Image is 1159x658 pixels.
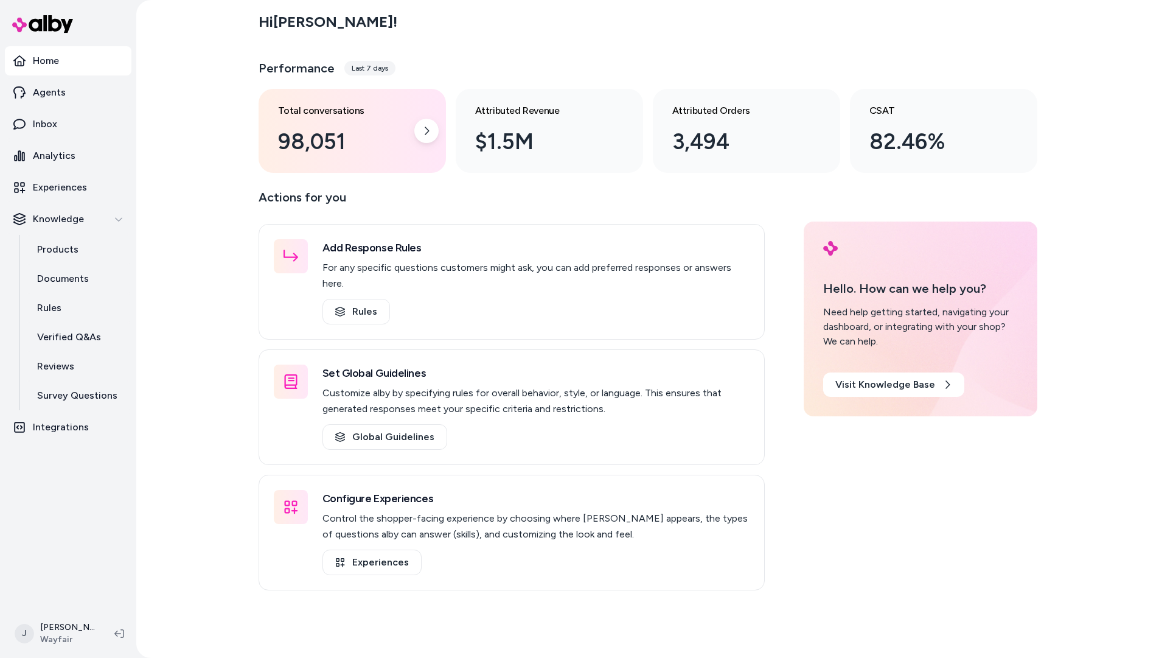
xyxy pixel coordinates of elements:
[25,352,131,381] a: Reviews
[322,299,390,324] a: Rules
[33,85,66,100] p: Agents
[278,125,407,158] div: 98,051
[475,125,604,158] div: $1.5M
[33,117,57,131] p: Inbox
[322,550,422,575] a: Experiences
[33,420,89,435] p: Integrations
[322,490,750,507] h3: Configure Experiences
[25,264,131,293] a: Documents
[37,271,89,286] p: Documents
[37,242,78,257] p: Products
[15,624,34,643] span: J
[37,388,117,403] p: Survey Questions
[653,89,840,173] a: Attributed Orders 3,494
[37,359,74,374] p: Reviews
[25,235,131,264] a: Products
[823,373,964,397] a: Visit Knowledge Base
[33,212,84,226] p: Knowledge
[344,61,395,75] div: Last 7 days
[33,149,75,163] p: Analytics
[475,103,604,118] h3: Attributed Revenue
[850,89,1037,173] a: CSAT 82.46%
[33,180,87,195] p: Experiences
[5,110,131,139] a: Inbox
[5,205,131,234] button: Knowledge
[5,46,131,75] a: Home
[5,78,131,107] a: Agents
[672,103,801,118] h3: Attributed Orders
[456,89,643,173] a: Attributed Revenue $1.5M
[40,621,95,634] p: [PERSON_NAME]
[322,260,750,292] p: For any specific questions customers might ask, you can add preferred responses or answers here.
[278,103,407,118] h3: Total conversations
[322,511,750,542] p: Control the shopper-facing experience by choosing where [PERSON_NAME] appears, the types of quest...
[5,141,131,170] a: Analytics
[259,89,446,173] a: Total conversations 98,051
[12,15,73,33] img: alby Logo
[823,279,1018,298] p: Hello. How can we help you?
[25,293,131,323] a: Rules
[672,125,801,158] div: 3,494
[322,239,750,256] h3: Add Response Rules
[7,614,105,653] button: J[PERSON_NAME]Wayfair
[259,187,765,217] p: Actions for you
[322,385,750,417] p: Customize alby by specifying rules for overall behavior, style, or language. This ensures that ge...
[823,305,1018,349] div: Need help getting started, navigating your dashboard, or integrating with your shop? We can help.
[823,241,838,256] img: alby Logo
[322,365,750,382] h3: Set Global Guidelines
[37,301,61,315] p: Rules
[25,323,131,352] a: Verified Q&As
[5,413,131,442] a: Integrations
[33,54,59,68] p: Home
[259,13,397,31] h2: Hi [PERSON_NAME] !
[40,634,95,646] span: Wayfair
[322,424,447,450] a: Global Guidelines
[869,103,998,118] h3: CSAT
[25,381,131,410] a: Survey Questions
[259,60,335,77] h3: Performance
[37,330,101,345] p: Verified Q&As
[869,125,998,158] div: 82.46%
[5,173,131,202] a: Experiences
